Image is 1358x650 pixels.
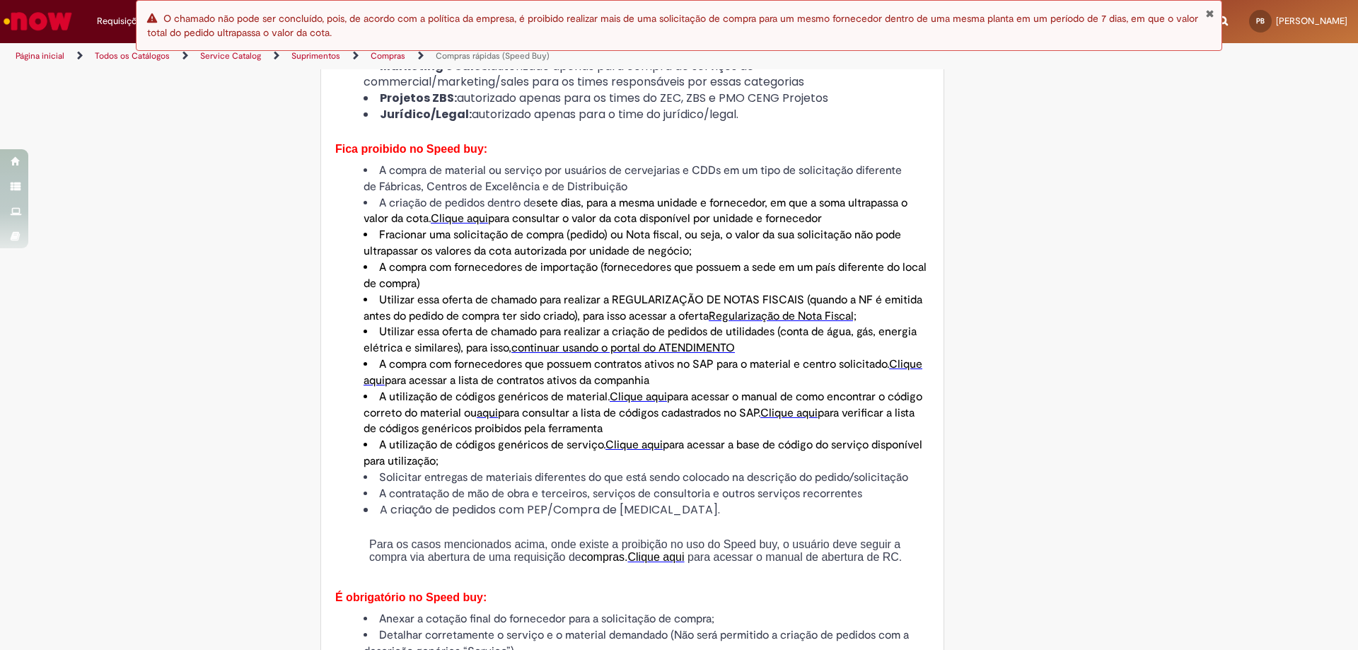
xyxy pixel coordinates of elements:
a: Clique aqui [364,357,922,388]
span: para consultar a lista de códigos cadastrados no SAP. [498,406,760,420]
li: A contratação de mão de obra e terceiros, serviços de consultoria e outros serviços recorrentes [364,486,929,502]
img: ServiceNow [1,7,74,35]
button: Fechar Notificação [1205,8,1214,19]
a: Clique aqui [605,438,663,452]
li: Fracionar uma solicitação de compra (pedido) ou Nota fiscal, ou seja, o valor da sua solicitação ... [364,227,929,260]
span: Requisições [97,14,146,28]
span: autorizado apenas para compra de serviços de commercial/marketing/sales para os times responsávei... [364,58,804,91]
span: compras. [581,551,628,563]
li: A compra de material ou serviço por usuários de cervejarias e CDDs em um tipo de solicitação dife... [364,163,929,195]
li: A criação de pedidos dentro de [364,195,929,228]
li: A compra com fornecedores de importação (fornecedores que possuem a sede em um país diferente do ... [364,260,929,292]
span: autorizado apenas para o time do jurídico/legal. [472,106,738,122]
span: É obrigatório no Speed buy: [335,591,487,603]
li: Utilizar essa oferta de chamado para realizar a criação de pedidos de utilidades (conta de água, ... [364,324,929,356]
a: Página inicial [16,50,64,62]
span: para verificar a lista de códigos genéricos proibidos pela ferramenta [364,406,915,436]
span: para acessar o manual de abertura de RC. [687,551,902,563]
span: autorizado apenas para os times do ZEC, ZBS e PMO CENG Projetos [457,90,828,106]
li: Solicitar entregas de materiais diferentes do que está sendo colocado na descrição do pedido/soli... [364,470,929,486]
span: Fica proibido no Speed buy: [335,143,487,155]
a: Suprimentos [291,50,340,62]
span: para consultar o valor da cota disponível por unidade e fornecedor [488,211,822,226]
li: A utilização de códigos genéricos de serviço. [364,437,929,470]
a: Compras rápidas (Speed Buy) [436,50,550,62]
li: A compra com fornecedores que possuem contratos ativos no SAP para o material e centro solicitado. [364,356,929,389]
a: Regularização de Nota Fiscal; [709,309,857,323]
a: Clique aqui [610,390,667,404]
a: Clique aqui [760,406,818,420]
span: para acessar a lista de contratos ativos da companhia [385,373,649,388]
span: PB [1256,16,1265,25]
li: Utilizar essa oferta de chamado para realizar a REGULARIZAÇÃO DE NOTAS FISCAIS (quando a NF é emi... [364,292,929,325]
span: para acessar o manual de como encontrar o código correto do material ou [364,390,922,420]
a: Compras [371,50,405,62]
a: Clique aqui [628,552,685,563]
a: Todos os Catálogos [95,50,170,62]
ul: Trilhas de página [11,43,895,69]
strong: Projetos ZBS: [380,90,457,106]
span: Para os casos mencionados acima, onde existe a proibição no uso do Speed buy, o usuário deve segu... [369,538,900,563]
li: A criação de pedidos com PEP/Compra de [MEDICAL_DATA]. [364,502,929,518]
a: aqui [477,406,498,420]
span: [PERSON_NAME] [1276,15,1347,27]
a: Clique aqui [431,211,488,226]
li: Anexar a cotação final do fornecedor para a solicitação de compra; [364,611,929,627]
a: Service Catalog [200,50,261,62]
a: continuar usando o portal do ATENDIMENTO [511,341,735,355]
span: O chamado não pode ser concluído, pois, de acordo com a política da empresa, é proibido realizar ... [147,12,1198,39]
span: Clique aqui [628,551,685,563]
strong: Jurídico/Legal: [380,106,472,122]
li: A utilização de códigos genéricos de material. [364,389,929,438]
span: sete dias, para a mesma unidade e fornecedor, em que a soma ultrapassa o valor da cota. [364,196,907,226]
